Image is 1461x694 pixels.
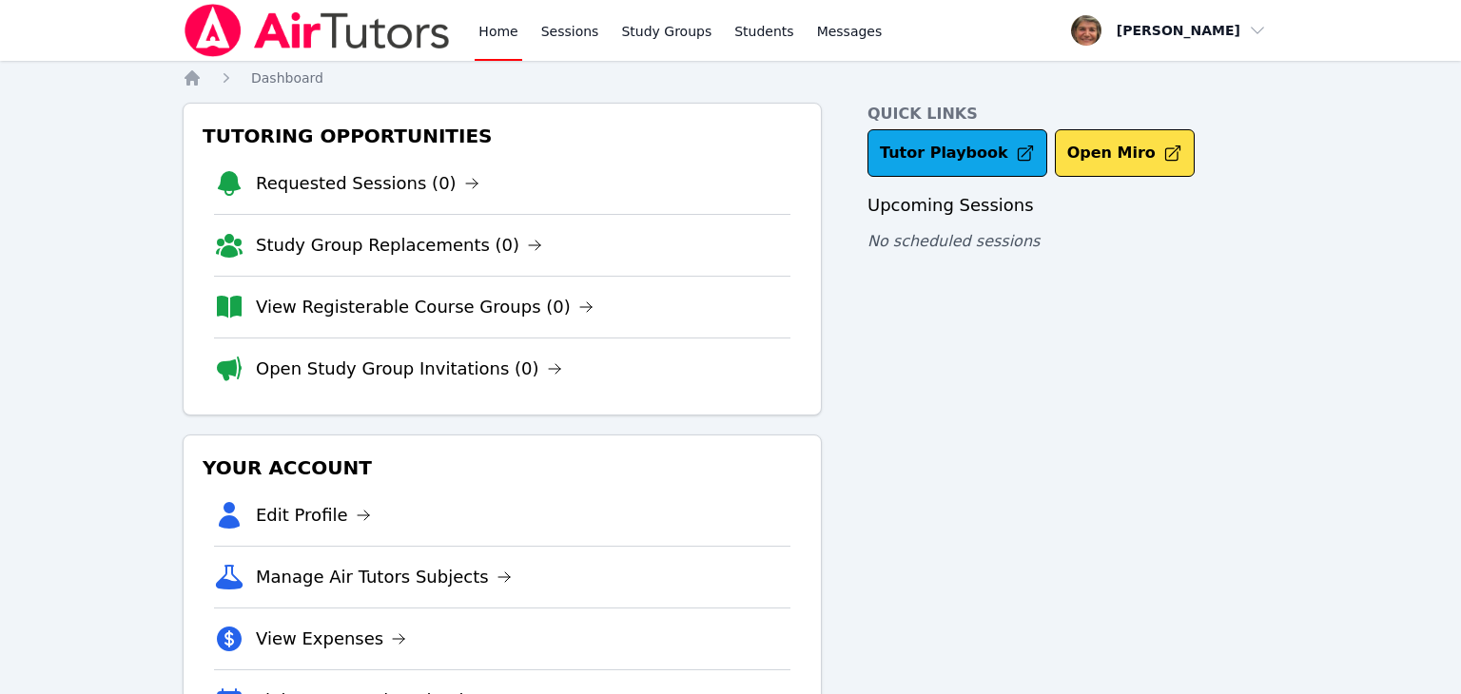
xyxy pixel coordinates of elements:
a: Edit Profile [256,502,371,529]
h3: Upcoming Sessions [867,192,1278,219]
h4: Quick Links [867,103,1278,125]
a: Study Group Replacements (0) [256,232,542,259]
a: Manage Air Tutors Subjects [256,564,512,590]
span: Dashboard [251,70,323,86]
span: Messages [817,22,883,41]
img: Air Tutors [183,4,452,57]
span: No scheduled sessions [867,232,1040,250]
a: Dashboard [251,68,323,87]
h3: Your Account [199,451,806,485]
a: Requested Sessions (0) [256,170,479,197]
a: Tutor Playbook [867,129,1047,177]
a: View Expenses [256,626,406,652]
nav: Breadcrumb [183,68,1278,87]
h3: Tutoring Opportunities [199,119,806,153]
a: Open Study Group Invitations (0) [256,356,562,382]
button: Open Miro [1055,129,1195,177]
a: View Registerable Course Groups (0) [256,294,594,320]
